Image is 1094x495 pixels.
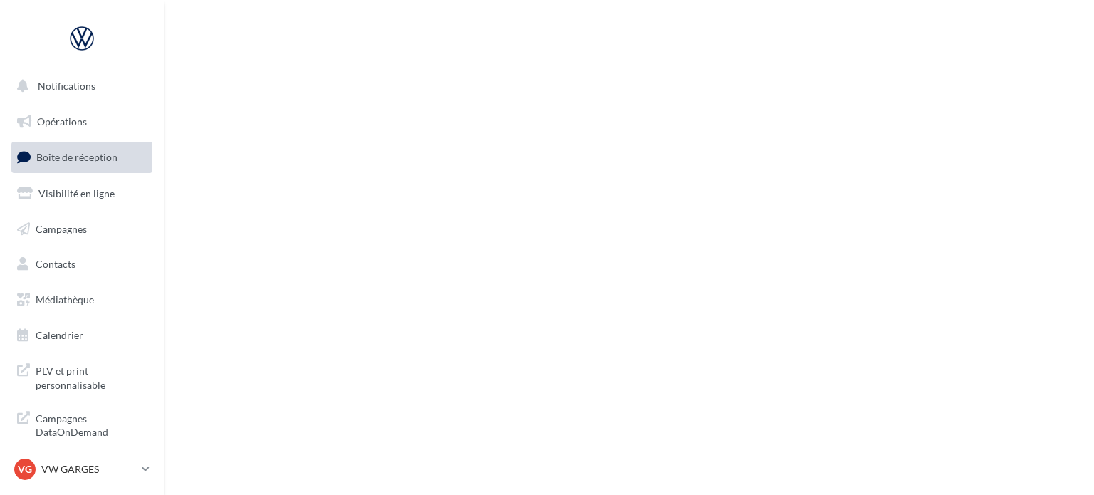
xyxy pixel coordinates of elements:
span: Médiathèque [36,293,94,306]
a: Contacts [9,249,155,279]
span: Campagnes DataOnDemand [36,409,147,439]
a: Boîte de réception [9,142,155,172]
span: Notifications [38,80,95,92]
span: Calendrier [36,329,83,341]
a: Campagnes [9,214,155,244]
p: VW GARGES [41,462,136,476]
a: PLV et print personnalisable [9,355,155,397]
a: Visibilité en ligne [9,179,155,209]
span: Campagnes [36,222,87,234]
span: PLV et print personnalisable [36,361,147,392]
a: Campagnes DataOnDemand [9,403,155,445]
a: Médiathèque [9,285,155,315]
span: Boîte de réception [36,151,118,163]
a: Opérations [9,107,155,137]
a: VG VW GARGES [11,456,152,483]
button: Notifications [9,71,150,101]
span: Opérations [37,115,87,127]
a: Calendrier [9,321,155,350]
span: VG [18,462,32,476]
span: Contacts [36,258,75,270]
span: Visibilité en ligne [38,187,115,199]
